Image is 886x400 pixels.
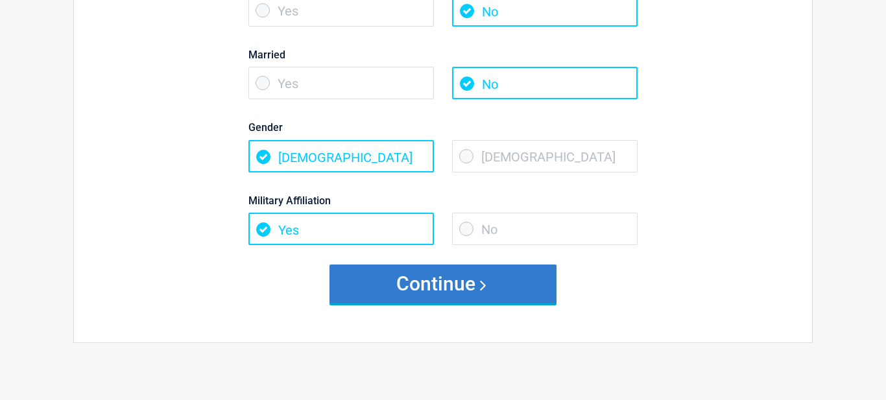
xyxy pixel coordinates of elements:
span: Yes [248,213,434,245]
span: Yes [248,67,434,99]
label: Gender [248,119,638,136]
span: [DEMOGRAPHIC_DATA] [248,140,434,172]
span: [DEMOGRAPHIC_DATA] [452,140,638,172]
label: Military Affiliation [248,192,638,209]
span: No [452,67,638,99]
label: Married [248,46,638,64]
button: Continue [329,265,557,303]
span: No [452,213,638,245]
